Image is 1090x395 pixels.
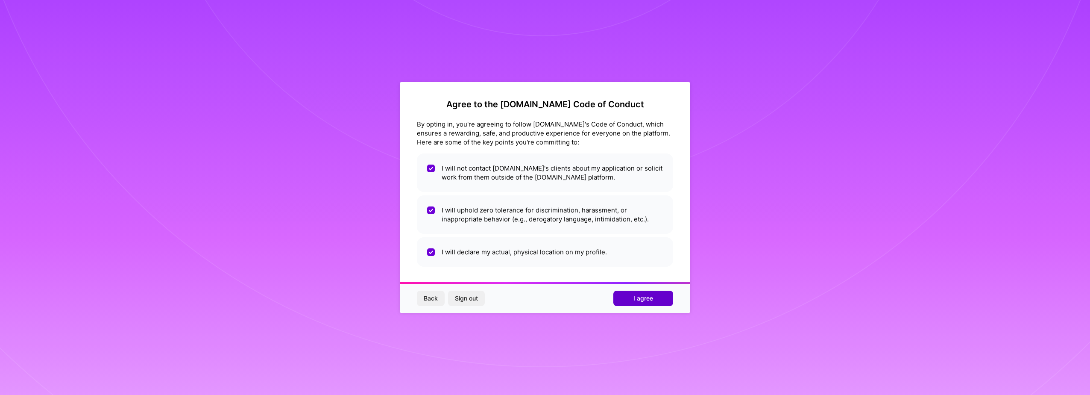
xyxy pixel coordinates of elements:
[417,195,673,234] li: I will uphold zero tolerance for discrimination, harassment, or inappropriate behavior (e.g., der...
[417,120,673,147] div: By opting in, you're agreeing to follow [DOMAIN_NAME]'s Code of Conduct, which ensures a rewardin...
[613,291,673,306] button: I agree
[417,237,673,267] li: I will declare my actual, physical location on my profile.
[448,291,485,306] button: Sign out
[417,291,445,306] button: Back
[455,294,478,303] span: Sign out
[417,153,673,192] li: I will not contact [DOMAIN_NAME]'s clients about my application or solicit work from them outside...
[417,99,673,109] h2: Agree to the [DOMAIN_NAME] Code of Conduct
[424,294,438,303] span: Back
[633,294,653,303] span: I agree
